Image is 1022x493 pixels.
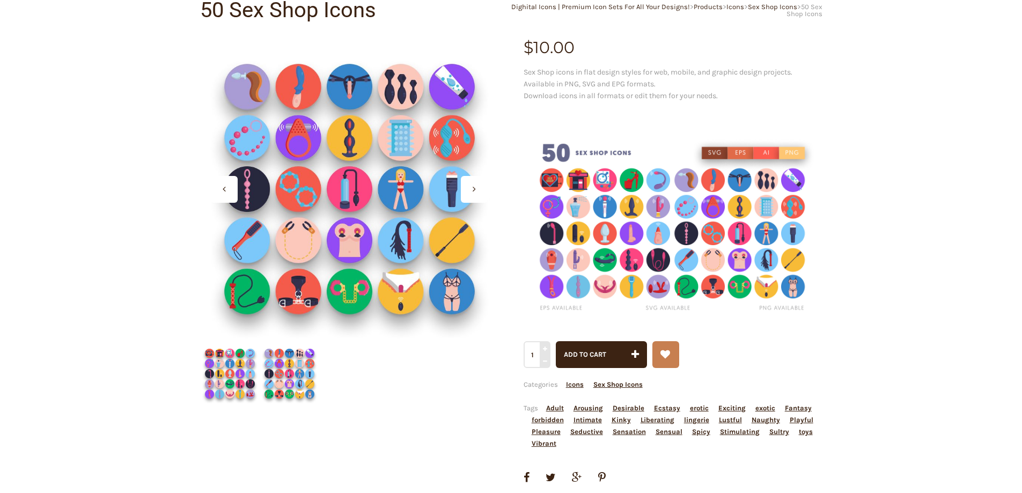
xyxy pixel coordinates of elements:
[790,416,813,424] a: Playful
[748,3,797,11] a: Sex Shop Icons
[511,3,822,17] div: > > > >
[532,428,561,436] a: Pleasure
[656,428,682,436] a: Sensual
[524,341,549,368] input: Qty
[566,380,584,388] a: Icons
[564,350,606,358] span: Add to cart
[684,416,709,424] a: lingerie
[786,3,822,18] span: 50 Sex Shop Icons
[524,67,822,102] p: Sex Shop icons in flat design styles for web, mobile, and graphic design projects. Available in P...
[546,404,564,412] a: Adult
[690,404,709,412] a: erotic
[511,3,690,11] a: Dighital Icons | Premium Icon Sets For All Your Designs!
[755,404,775,412] a: exotic
[556,341,647,368] button: Add to cart
[726,3,744,11] a: Icons
[752,416,780,424] a: Naughty
[692,428,710,436] a: Spicy
[718,404,746,412] a: Exciting
[612,416,631,424] a: Kinky
[613,428,646,436] a: Sensation
[524,404,813,447] span: Tags
[641,416,674,424] a: Liberating
[574,416,602,424] a: Intimate
[524,380,643,388] span: Categories
[524,38,575,57] bdi: 10.00
[524,38,533,57] span: $
[574,404,603,412] a: Arousing
[613,404,644,412] a: Desirable
[532,439,556,447] a: Vibrant
[593,380,643,388] a: Sex Shop Icons
[799,428,813,436] a: toys
[769,428,789,436] a: Sultry
[654,404,680,412] a: Ecstasy
[532,416,564,424] a: forbidden
[719,416,742,424] a: Lustful
[785,404,812,412] a: Fantasy
[694,3,723,11] a: Products
[720,428,760,436] a: Stimulating
[570,428,603,436] a: Seductive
